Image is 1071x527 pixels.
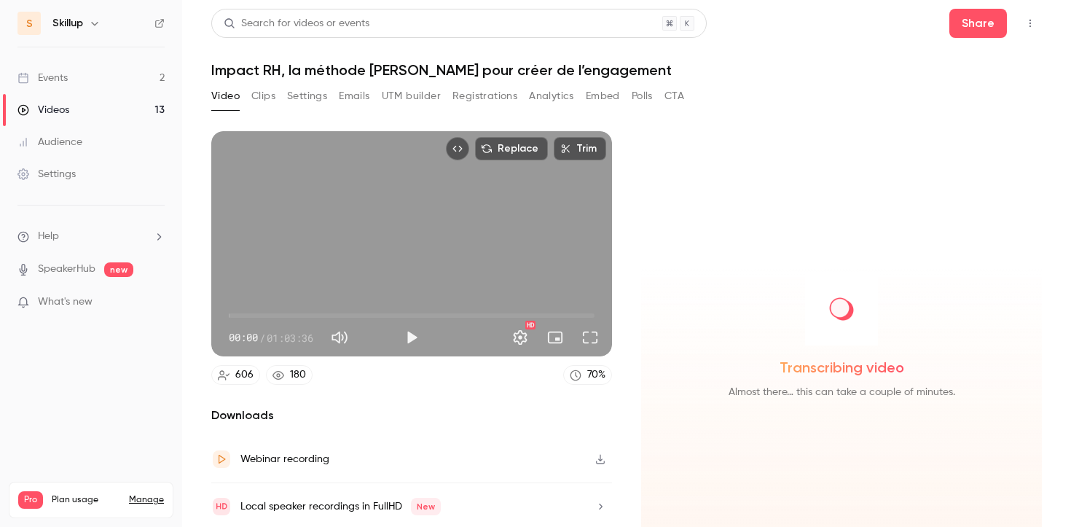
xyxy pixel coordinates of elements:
span: New [411,498,441,515]
div: Videos [17,103,69,117]
button: Video [211,85,240,108]
span: / [259,330,265,346]
span: Transcribing video [780,357,904,378]
button: Play [397,323,426,352]
div: 70 % [587,367,605,383]
div: Audience [17,135,82,149]
button: Polls [632,85,653,108]
span: S [26,16,33,31]
span: 00:00 [229,330,258,346]
button: Settings [506,323,535,352]
div: 606 [235,367,254,383]
div: Events [17,71,68,85]
a: Manage [129,494,164,506]
button: Replace [475,137,548,160]
button: UTM builder [382,85,441,108]
div: 180 [290,367,306,383]
div: Webinar recording [240,450,329,468]
span: Pro [18,491,43,509]
span: What's new [38,294,93,310]
a: 70% [563,365,612,385]
a: 180 [266,365,313,385]
div: HD [525,321,535,329]
button: Clips [251,85,275,108]
h1: Impact RH, la méthode [PERSON_NAME] pour créer de l’engagement [211,61,1042,79]
button: Registrations [452,85,517,108]
span: 01:03:36 [267,330,313,346]
button: Analytics [529,85,574,108]
span: Plan usage [52,494,120,506]
button: Share [949,9,1007,38]
span: Almost there… this can take a couple of minutes. [729,383,955,401]
button: CTA [664,85,684,108]
button: Full screen [576,323,605,352]
div: Local speaker recordings in FullHD [240,498,441,515]
button: Settings [287,85,327,108]
button: Embed video [446,137,469,160]
a: 606 [211,365,260,385]
h2: Downloads [211,407,612,424]
div: Settings [17,167,76,181]
iframe: Noticeable Trigger [147,296,165,309]
button: Emails [339,85,369,108]
a: SpeakerHub [38,262,95,277]
div: Search for videos or events [224,16,369,31]
li: help-dropdown-opener [17,229,165,244]
h6: Skillup [52,16,83,31]
button: Turn on miniplayer [541,323,570,352]
button: Trim [554,137,606,160]
button: Mute [325,323,354,352]
div: 00:00 [229,330,313,346]
button: Top Bar Actions [1019,12,1042,35]
span: new [104,262,133,277]
button: Embed [586,85,620,108]
span: Help [38,229,59,244]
